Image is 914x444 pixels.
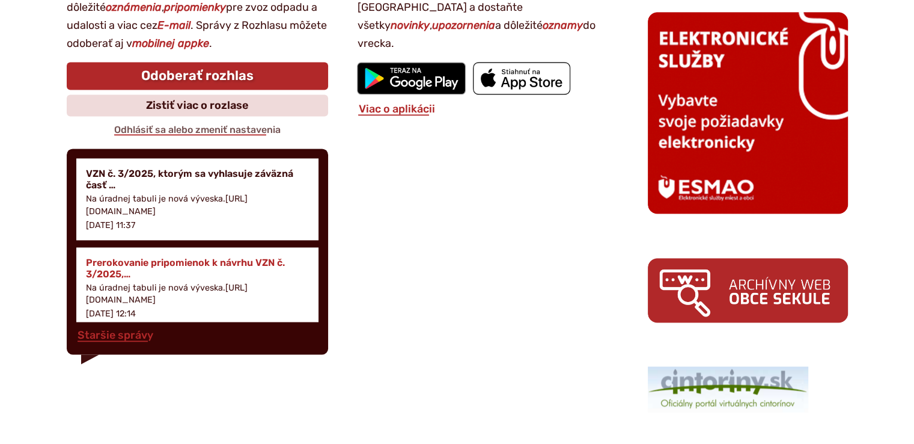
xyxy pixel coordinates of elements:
a: Staršie správy [76,328,154,342]
img: Prejsť na mobilnú aplikáciu Sekule v službe Google Play [357,62,466,94]
a: VZN č. 3/2025, ktorým sa vyhlasuje záväzná časť … Na úradnej tabuli je nová výveska.[URL][DOMAIN_... [76,158,319,240]
strong: upozornenia [431,19,495,32]
strong: oznámenia [106,1,162,14]
p: Na úradnej tabuli je nová výveska.[URL][DOMAIN_NAME] [86,282,309,306]
strong: novinky [390,19,429,32]
img: Prejsť na mobilnú aplikáciu Sekule v App Store [473,62,570,94]
img: 1.png [648,366,808,412]
a: Viac o aplikácii [357,102,436,116]
a: Odoberať rozhlas [67,62,329,90]
p: Na úradnej tabuli je nová výveska.[URL][DOMAIN_NAME] [86,193,309,217]
img: esmao_sekule_b.png [648,12,847,214]
strong: pripomienky [164,1,226,14]
strong: E-mail [157,19,190,32]
strong: mobilnej appke [132,37,209,50]
img: archiv.png [648,258,847,322]
a: Odhlásiť sa alebo zmeniť nastavenia [113,124,282,135]
a: Prerokovanie pripomienok k návrhu VZN č. 3/2025,… Na úradnej tabuli je nová výveska.[URL][DOMAIN_... [76,247,319,329]
h4: Prerokovanie pripomienok k návrhu VZN č. 3/2025,… [86,257,309,280]
p: [DATE] 12:14 [86,309,136,319]
h4: VZN č. 3/2025, ktorým sa vyhlasuje záväzná časť … [86,168,309,191]
a: Zistiť viac o rozlase [67,94,329,116]
strong: oznamy [542,19,582,32]
p: [DATE] 11:37 [86,220,135,230]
